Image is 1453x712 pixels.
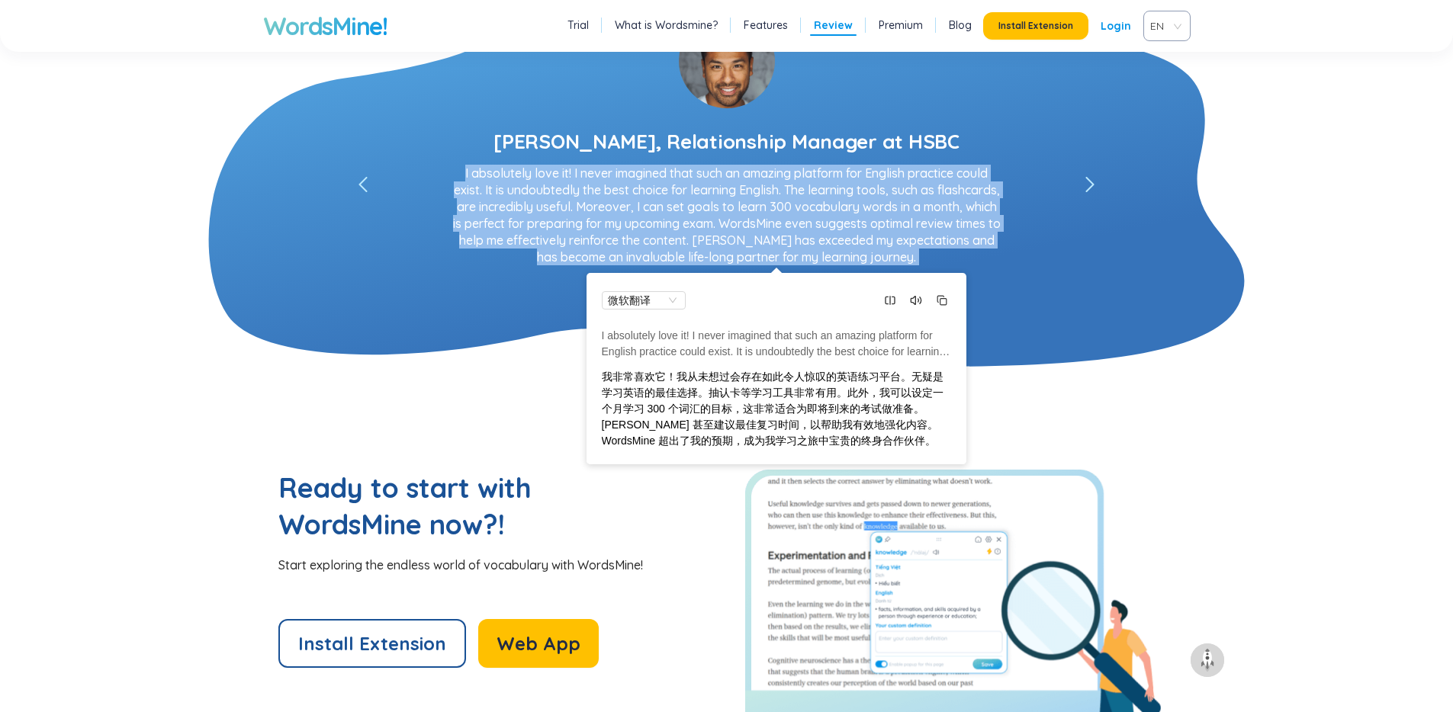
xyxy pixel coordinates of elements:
[493,128,960,156] div: [PERSON_NAME], Relationship Manager at HSBC
[949,18,972,33] a: Blog
[879,18,923,33] a: Premium
[478,619,599,668] button: Web App
[615,18,718,33] a: What is Wordsmine?
[983,12,1088,40] button: Install Extension
[744,18,788,33] a: Features
[1150,14,1178,37] span: EN
[278,470,606,543] h2: Ready to start with WordsMine now?!
[497,631,580,656] span: Web App
[278,556,727,573] div: Start exploring the endless world of vocabulary with WordsMine!
[998,20,1073,32] span: Install Extension
[814,18,853,33] a: Review
[298,631,446,656] span: Install Extension
[1085,177,1095,194] span: left
[1101,12,1131,40] a: Login
[263,11,387,41] a: WordsMine!
[1195,648,1220,672] img: to top
[567,18,589,33] a: Trial
[445,165,1009,265] p: I absolutely love it! I never imagined that such an amazing platform for English practice could e...
[679,14,775,108] img: c3u3U7eoTsjuQAAAAASUVORK5CYII=
[278,619,466,668] button: Install Extension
